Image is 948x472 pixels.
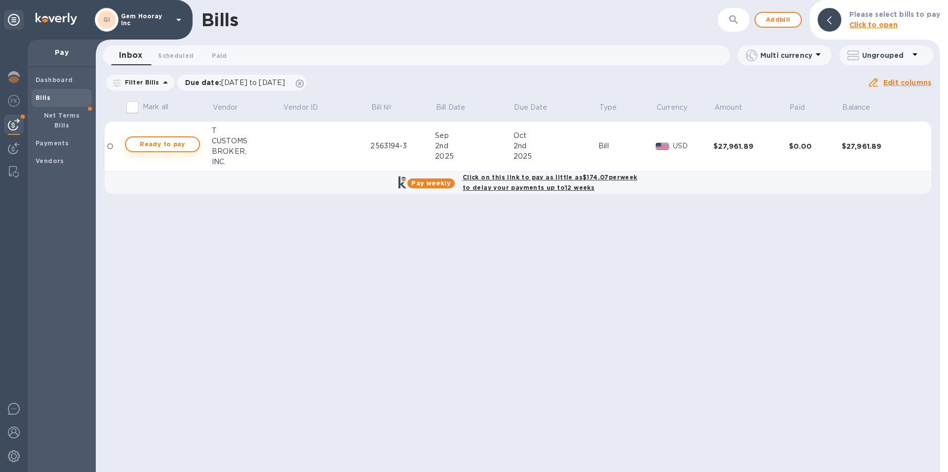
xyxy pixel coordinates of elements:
[371,102,392,113] p: Bill №
[185,78,290,87] p: Due date :
[36,13,77,25] img: Logo
[36,47,88,57] p: Pay
[862,50,909,60] p: Ungrouped
[121,78,159,86] p: Filter Bills
[760,50,812,60] p: Multi currency
[714,102,742,113] p: Amount
[119,48,142,62] span: Inbox
[36,139,69,147] b: Payments
[463,173,637,191] b: Click on this link to pay as little as $174.07 per week to delay your payments up to 12 weeks
[103,16,111,23] b: GI
[283,102,318,113] p: Vendor ID
[513,141,598,151] div: 2nd
[714,102,755,113] span: Amount
[842,141,917,151] div: $27,961.89
[673,141,713,151] p: USD
[212,50,227,61] span: Paid
[435,130,513,141] div: Sep
[125,136,200,152] button: Ready to pay
[436,102,465,113] p: Bill Date
[36,94,50,101] b: Bills
[513,130,598,141] div: Oct
[121,13,170,27] p: Gem Hooray Inc
[36,76,73,84] b: Dashboard
[143,102,168,112] p: Mark all
[36,157,64,165] b: Vendors
[842,102,883,113] span: Balance
[411,179,450,187] b: Pay weekly
[790,102,818,113] span: Paid
[789,141,842,151] div: $0.00
[435,141,513,151] div: 2nd
[513,151,598,162] div: 2025
[370,141,435,151] div: 2563194-3
[599,102,630,113] span: Type
[213,102,251,113] span: Vendor
[212,136,282,146] div: CUSTOMS
[44,112,80,129] b: Net Terms Bills
[713,141,789,151] div: $27,961.89
[599,102,617,113] p: Type
[656,143,669,150] img: USD
[134,138,191,150] span: Ready to pay
[763,14,793,26] span: Add bill
[212,157,282,167] div: INC.
[598,141,656,151] div: Bill
[201,9,238,30] h1: Bills
[754,12,802,28] button: Addbill
[514,102,560,113] span: Due Date
[212,126,282,136] div: T
[371,102,404,113] span: Bill №
[883,79,931,86] u: Edit columns
[212,146,282,157] div: BROKER,
[4,10,24,30] div: Unpin categories
[514,102,547,113] p: Due Date
[842,102,870,113] p: Balance
[849,21,898,29] b: Click to open
[283,102,331,113] span: Vendor ID
[177,75,307,90] div: Due date:[DATE] to [DATE]
[158,50,194,61] span: Scheduled
[790,102,805,113] p: Paid
[849,10,940,18] b: Please select bills to pay
[221,79,285,86] span: [DATE] to [DATE]
[8,95,20,107] img: Foreign exchange
[436,102,478,113] span: Bill Date
[657,102,687,113] p: Currency
[213,102,238,113] p: Vendor
[435,151,513,162] div: 2025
